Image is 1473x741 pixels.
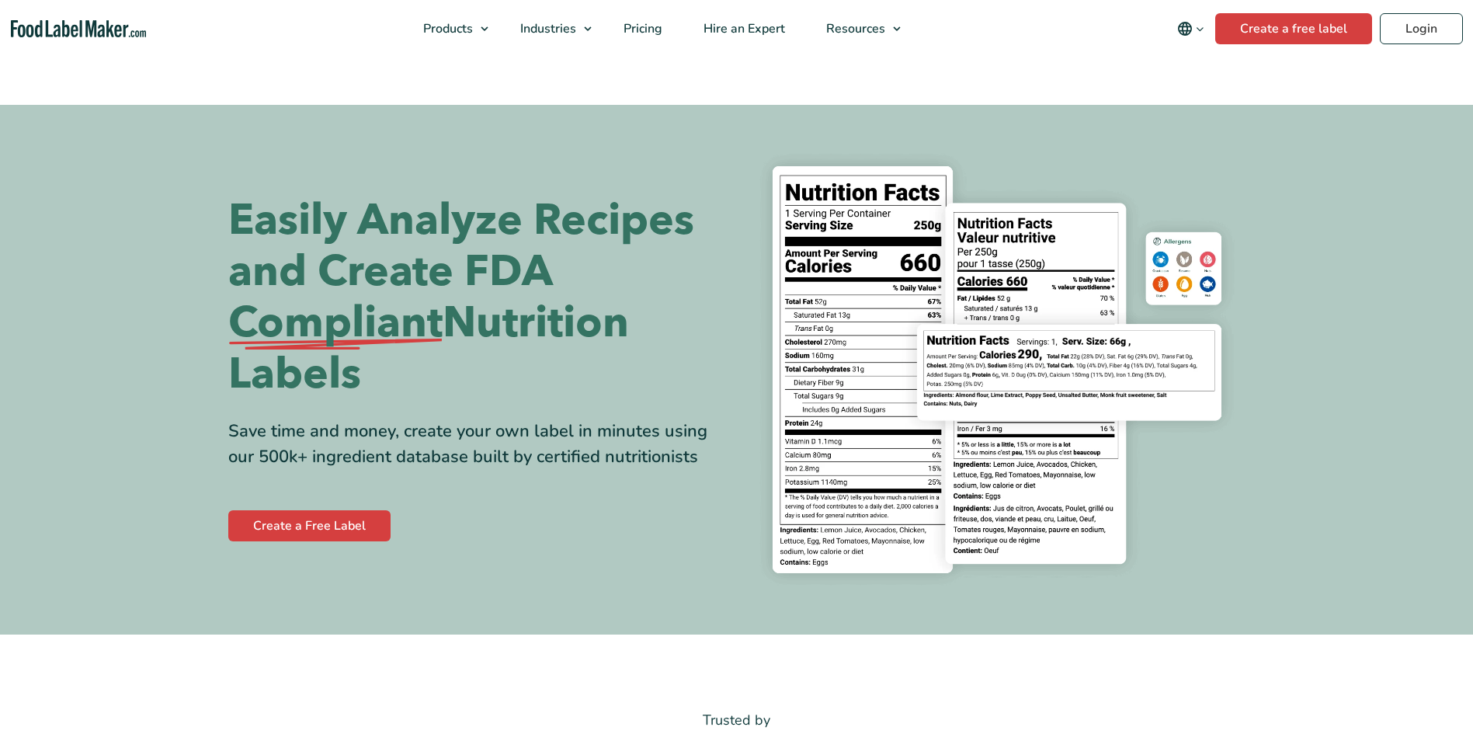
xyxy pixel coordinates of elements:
button: Change language [1166,13,1215,44]
span: Industries [516,20,578,37]
h1: Easily Analyze Recipes and Create FDA Nutrition Labels [228,195,725,400]
span: Resources [822,20,887,37]
span: Hire an Expert [699,20,787,37]
a: Login [1380,13,1463,44]
a: Create a free label [1215,13,1372,44]
a: Create a Free Label [228,510,391,541]
span: Products [419,20,474,37]
span: Compliant [228,297,443,349]
span: Pricing [619,20,664,37]
p: Trusted by [228,709,1245,732]
div: Save time and money, create your own label in minutes using our 500k+ ingredient database built b... [228,419,725,470]
a: Food Label Maker homepage [11,20,147,38]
